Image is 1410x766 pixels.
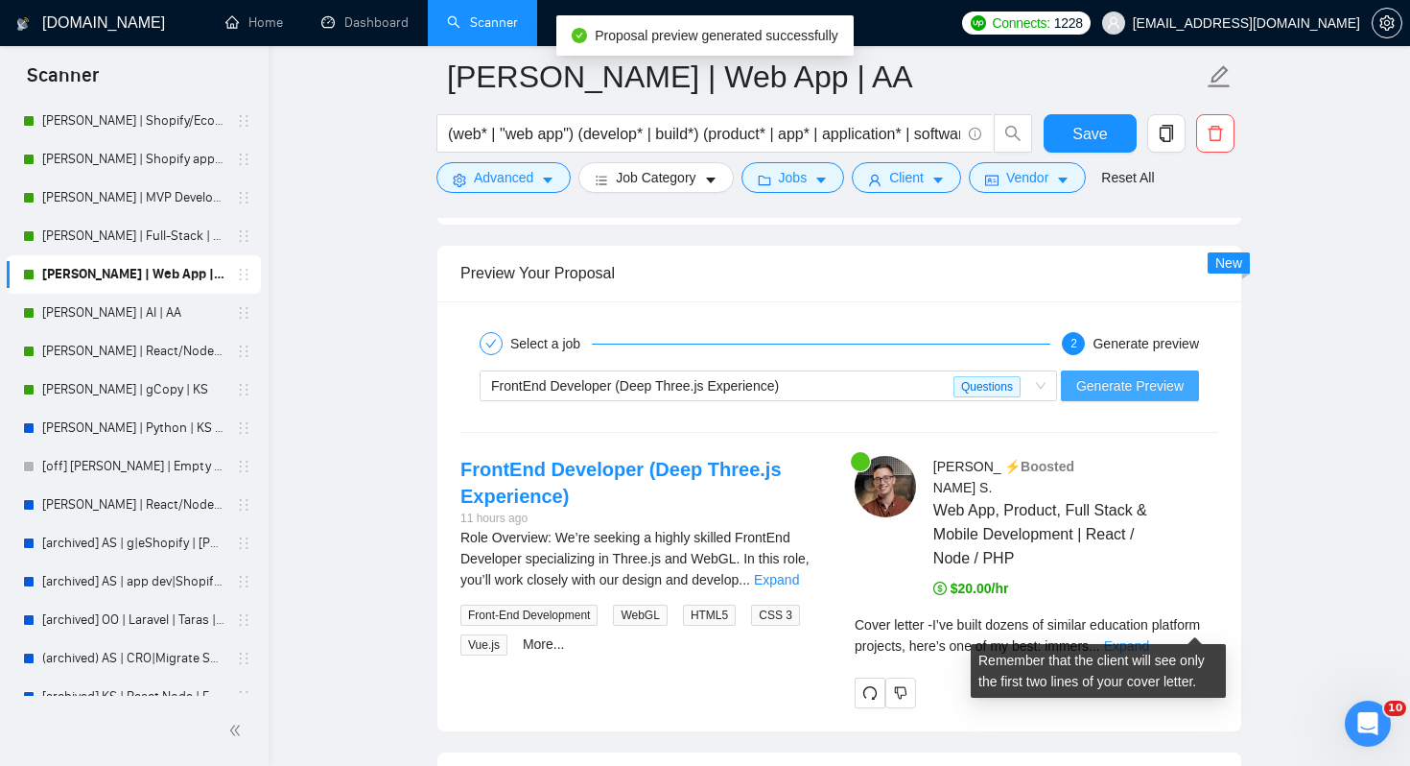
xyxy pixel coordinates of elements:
a: More... [523,636,565,652]
span: double-left [228,721,247,740]
span: Client [889,167,924,188]
span: Front-End Development [460,605,598,626]
a: [PERSON_NAME] | Shopify app | DA [42,140,224,179]
a: (archived) AS | CRO|Migrate Shopify | [PERSON_NAME] [42,639,224,678]
span: Jobs [779,167,808,188]
span: 10 [1384,701,1406,716]
span: folder [758,173,771,187]
span: dollar [933,582,947,595]
a: [archived] OO | Laravel | Taras | Top filters [42,601,224,639]
span: holder [236,382,251,397]
span: Vue.js [460,634,507,656]
span: setting [1373,15,1401,31]
span: Save [1072,122,1107,146]
span: Job Category [616,167,695,188]
span: caret-down [931,173,945,187]
span: CSS 3 [751,605,800,626]
button: copy [1147,114,1186,153]
button: Save [1044,114,1137,153]
span: [PERSON_NAME] S . [933,459,1001,495]
span: holder [236,190,251,205]
span: holder [236,612,251,628]
span: user [868,173,881,187]
span: search [995,125,1031,142]
button: barsJob Categorycaret-down [578,162,733,193]
div: 11 hours ago [460,510,824,528]
span: FrontEnd Developer (Deep Three.js Experience) [491,378,779,394]
span: 2 [1070,337,1077,350]
span: caret-down [704,173,717,187]
span: holder [236,267,251,282]
span: holder [236,574,251,589]
input: Search Freelance Jobs... [448,122,960,146]
a: FrontEnd Developer (Deep Three.js Experience) [460,459,782,507]
span: check-circle [572,28,587,43]
a: [PERSON_NAME] | Shopify/Ecom | DA [42,102,224,140]
span: bars [595,173,608,187]
span: Scanner [12,61,114,102]
button: idcardVendorcaret-down [969,162,1086,193]
span: check [485,338,497,349]
a: [archived] AS | app dev|Shopify | [PERSON_NAME] [42,563,224,601]
span: ... [739,572,750,587]
span: Generate Preview [1076,375,1184,396]
a: [PERSON_NAME] | React/Node | KS - WIP [42,486,224,524]
span: Cover letter - I’ve built dozens of similar education platform projects, here’s one of my best: i... [855,617,1200,654]
a: [PERSON_NAME] | Web App | AA [42,255,224,294]
a: [off] [PERSON_NAME] | Empty for future | AA [42,447,224,486]
a: [archived] AS | g|eShopify | [PERSON_NAME] [42,524,224,563]
div: Preview Your Proposal [460,246,1218,300]
span: user [1107,16,1120,30]
div: Remember that the client will see only the first two lines of your cover letter. [971,644,1226,698]
a: Expand [754,572,799,587]
span: redo [856,685,884,701]
span: Connects: [992,12,1049,34]
span: edit [1207,64,1232,89]
img: upwork-logo.png [971,15,986,31]
span: holder [236,305,251,321]
button: Generate Preview [1061,371,1199,401]
button: userClientcaret-down [852,162,961,193]
span: holder [236,689,251,705]
span: idcard [985,173,999,187]
a: [PERSON_NAME] | Full-Stack | AA [42,217,224,255]
button: dislike [885,678,916,708]
a: [PERSON_NAME] | MVP Development | AA [42,179,224,217]
a: dashboardDashboard [321,14,409,31]
span: 1228 [1054,12,1083,34]
img: logo [16,9,30,39]
span: holder [236,113,251,129]
span: holder [236,344,251,359]
div: Select a job [510,332,592,355]
span: caret-down [541,173,554,187]
a: homeHome [225,14,283,31]
span: $20.00/hr [933,581,1009,596]
span: caret-down [1056,173,1069,187]
img: c1lxHGuYgeermyTKOBvLRFKuy3oPP7G3azTSngx8-J8DDMdtdj2Y70VnUw_vxxTNmp [855,456,916,517]
div: Role Overview: We’re seeking a highly skilled FrontEnd Developer specializing in Three.js and Web... [460,527,824,590]
a: Reset All [1101,167,1154,188]
a: [PERSON_NAME] | gCopy | KS [42,371,224,409]
span: holder [236,420,251,436]
div: Generate preview [1093,332,1199,355]
span: ⚡️Boosted [1004,459,1074,474]
span: holder [236,228,251,244]
button: delete [1196,114,1234,153]
span: info-circle [969,128,981,140]
button: settingAdvancedcaret-down [436,162,571,193]
a: [archived] KS | React Node | FS | [PERSON_NAME] (low average paid) [42,678,224,716]
span: Web App, Product, Full Stack & Mobile Development | React / Node / PHP [933,498,1162,570]
button: folderJobscaret-down [741,162,845,193]
span: HTML5 [683,605,736,626]
button: redo [855,678,885,708]
span: Role Overview: We’re seeking a highly skilled FrontEnd Developer specializing in Three.js and Web... [460,530,810,587]
span: holder [236,459,251,474]
button: setting [1372,8,1402,38]
span: Vendor [1006,167,1048,188]
span: copy [1148,125,1185,142]
a: [PERSON_NAME] | Python | KS - WIP [42,409,224,447]
a: [PERSON_NAME] | AI | AA [42,294,224,332]
input: Scanner name... [447,53,1203,101]
span: dislike [894,685,907,701]
a: searchScanner [447,14,518,31]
